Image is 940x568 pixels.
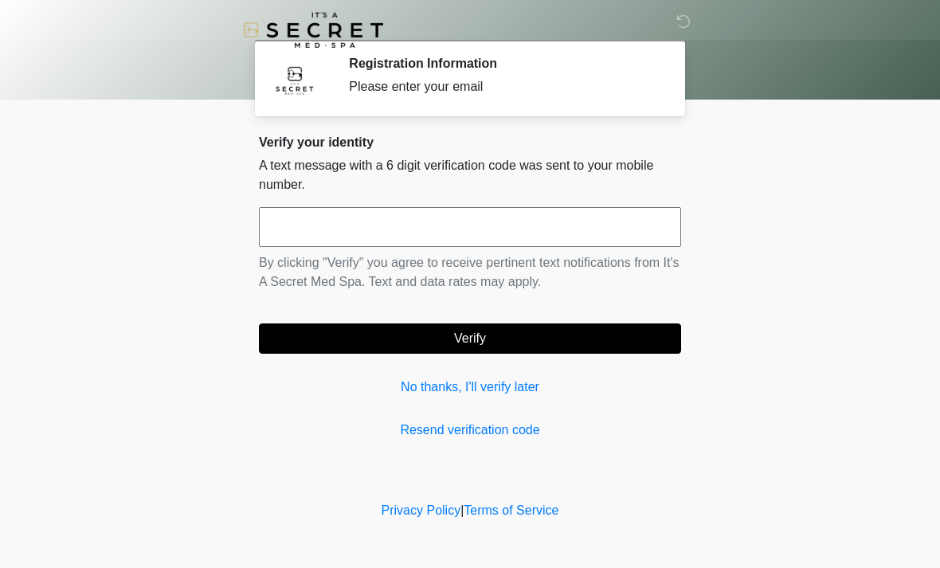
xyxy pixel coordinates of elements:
[464,503,558,517] a: Terms of Service
[259,421,681,440] a: Resend verification code
[349,77,657,96] div: Please enter your email
[259,135,681,150] h2: Verify your identity
[382,503,461,517] a: Privacy Policy
[259,323,681,354] button: Verify
[259,253,681,292] p: By clicking "Verify" you agree to receive pertinent text notifications from It's A Secret Med Spa...
[349,56,657,71] h2: Registration Information
[259,378,681,397] a: No thanks, I'll verify later
[460,503,464,517] a: |
[259,156,681,194] p: A text message with a 6 digit verification code was sent to your mobile number.
[271,56,319,104] img: Agent Avatar
[243,12,383,48] img: It's A Secret Med Spa Logo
